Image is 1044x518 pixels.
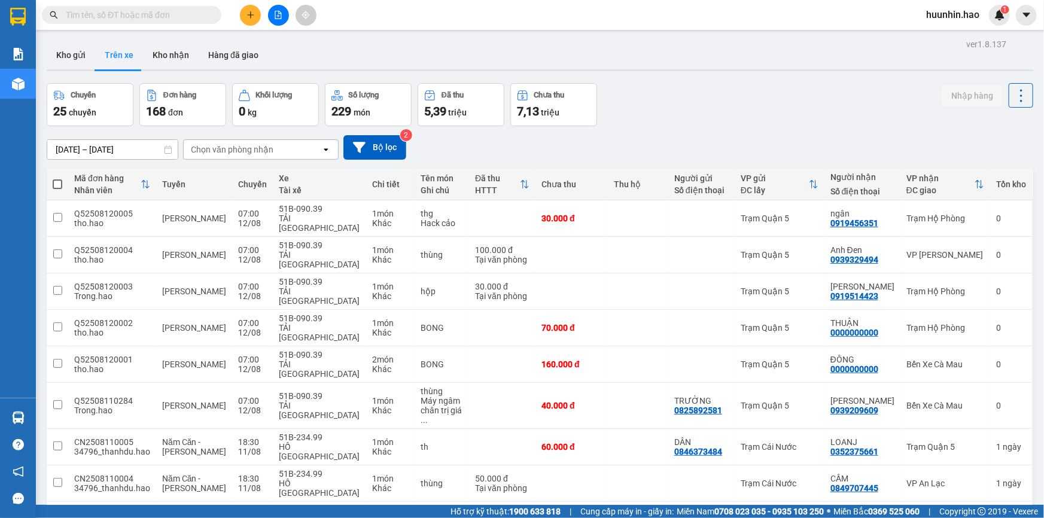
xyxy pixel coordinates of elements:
button: Chưa thu7,13 triệu [510,83,597,126]
sup: 2 [400,129,412,141]
div: Máy ngâm chân trị giá 1tr ko bao nể nhẹ tay thoii [421,396,463,425]
img: icon-new-feature [994,10,1005,20]
div: Tài xế [279,185,360,195]
div: Tại văn phòng [475,483,529,493]
th: Toggle SortBy [469,169,535,200]
div: BONG [421,359,463,369]
input: Tìm tên, số ĐT hoặc mã đơn [66,8,207,22]
div: ver 1.8.137 [966,38,1006,51]
div: 0 [996,323,1026,333]
button: Hàng đã giao [199,41,268,69]
div: TẢI [GEOGRAPHIC_DATA] [279,359,360,379]
div: TẢI [GEOGRAPHIC_DATA] [279,401,360,420]
div: 51B-234.99 [279,432,360,442]
div: hộp [421,287,463,296]
div: 11/08 [238,483,267,493]
button: file-add [268,5,289,26]
div: Chọn văn phòng nhận [191,144,273,156]
strong: 0369 525 060 [868,507,920,516]
div: tho.hao [74,218,150,228]
div: 0000000000 [830,328,878,337]
span: kg [248,108,257,117]
div: Số điện thoại [830,187,894,196]
div: 0 [996,250,1026,260]
div: TẢI [GEOGRAPHIC_DATA] [279,250,360,269]
div: CN2508110004 [74,474,150,483]
span: chuyến [69,108,96,117]
div: 0 [996,359,1026,369]
div: 11/08 [238,447,267,456]
div: Q52508120004 [74,245,150,255]
div: 18:30 [238,474,267,483]
div: ngân [830,209,894,218]
div: Khác [372,406,409,415]
div: Q52508120003 [74,282,150,291]
div: Trạm Quận 5 [741,401,818,410]
div: mỹ hằng [830,396,894,406]
div: 0 [996,401,1026,410]
div: Trạm Hộ Phòng [906,323,984,333]
div: Người nhận [830,172,894,182]
button: Nhập hàng [942,85,1003,106]
div: TẢI [GEOGRAPHIC_DATA] [279,323,360,342]
div: VP An Lạc [906,479,984,488]
div: 1 món [372,209,409,218]
div: thùng [421,479,463,488]
div: BONG [421,323,463,333]
div: 07:00 [238,245,267,255]
div: 0919456351 [830,218,878,228]
div: ĐÔNG [830,355,894,364]
div: Xe [279,173,360,183]
span: plus [246,11,255,19]
span: search [50,11,58,19]
span: triệu [448,108,467,117]
div: 1 món [372,396,409,406]
button: aim [296,5,316,26]
div: Số điện thoại [674,185,729,195]
div: tho.hao [74,255,150,264]
div: 30.000 đ [475,282,529,291]
div: 160.000 đ [541,359,602,369]
span: ⚪️ [827,509,830,514]
div: Chưa thu [541,179,602,189]
div: Người gửi [674,173,729,183]
div: Trạm Hộ Phòng [906,287,984,296]
button: Chuyến25chuyến [47,83,133,126]
strong: 1900 633 818 [509,507,561,516]
div: Mã đơn hàng [74,173,141,183]
div: 07:00 [238,396,267,406]
div: 12/08 [238,364,267,374]
div: 51B-090.39 [279,391,360,401]
span: question-circle [13,439,24,450]
span: Cung cấp máy in - giấy in: [580,505,674,518]
div: Hack cảo [421,218,463,228]
div: Trạm Quận 5 [741,250,818,260]
div: Số lượng [349,91,379,99]
div: Bến Xe Cà Mau [906,359,984,369]
span: đơn [168,108,183,117]
div: 1 món [372,245,409,255]
span: Năm Căn - [PERSON_NAME] [162,437,226,456]
div: 1 món [372,437,409,447]
div: Nhân viên [74,185,141,195]
div: 12/08 [238,328,267,337]
div: Đã thu [442,91,464,99]
div: Trạm Hộ Phòng [906,214,984,223]
div: 51B-234.99 [279,469,360,479]
div: Khác [372,218,409,228]
span: [PERSON_NAME] [162,323,226,333]
div: Anh Đen [830,245,894,255]
div: Trạm Quận 5 [741,214,818,223]
div: tho.hao [74,328,150,337]
span: Miền Nam [677,505,824,518]
div: Trạm Quận 5 [741,359,818,369]
div: Trạm Quận 5 [906,442,984,452]
button: Bộ lọc [343,135,406,160]
div: Trạm Quận 5 [741,323,818,333]
span: ngày [1003,479,1021,488]
div: 51B-090.39 [279,240,360,250]
button: Kho nhận [143,41,199,69]
div: thùng [421,250,463,260]
div: 12/08 [238,255,267,264]
div: Khác [372,328,409,337]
